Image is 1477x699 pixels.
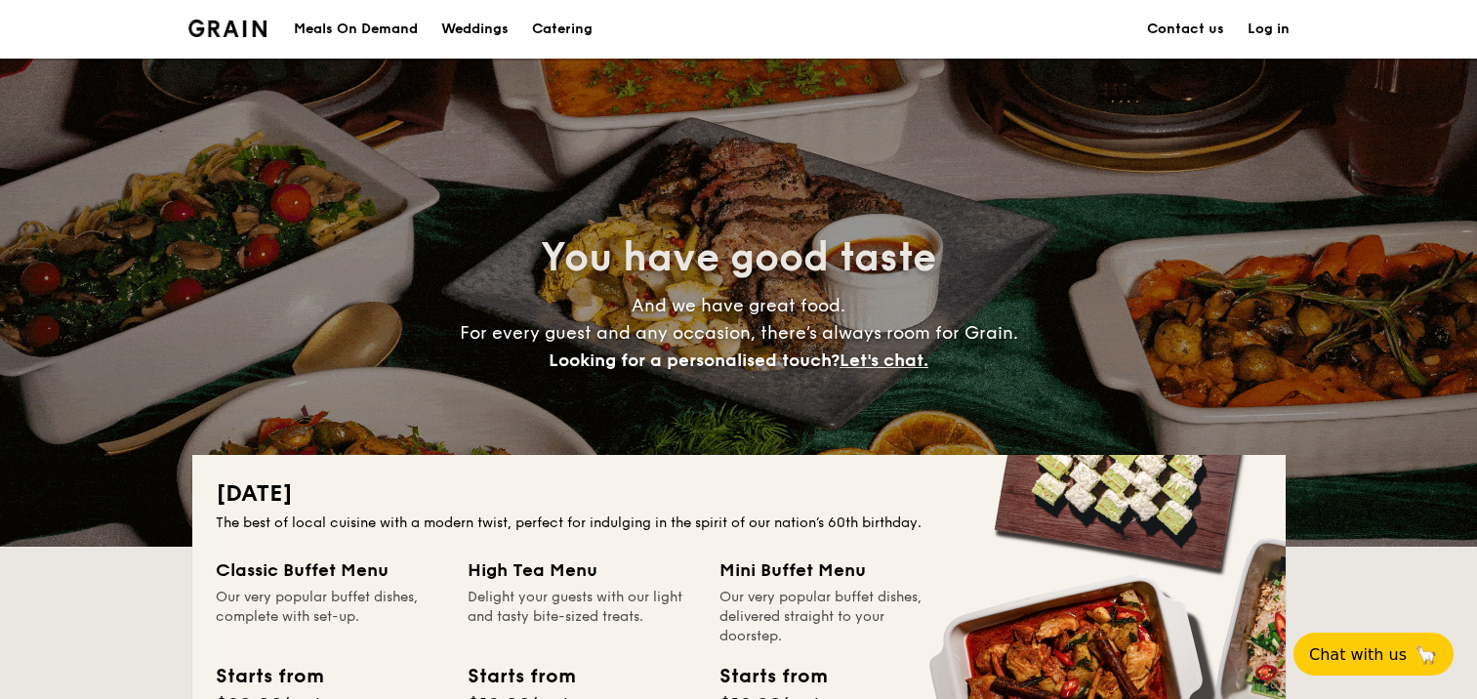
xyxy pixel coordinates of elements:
button: Chat with us🦙 [1293,633,1454,676]
span: 🦙 [1415,643,1438,666]
img: Grain [188,20,267,37]
h2: [DATE] [216,478,1262,510]
div: Starts from [216,662,322,691]
div: Classic Buffet Menu [216,556,444,584]
span: Chat with us [1309,645,1407,664]
span: Let's chat. [840,349,928,371]
div: Starts from [719,662,826,691]
div: Mini Buffet Menu [719,556,948,584]
div: Our very popular buffet dishes, delivered straight to your doorstep. [719,588,948,646]
span: And we have great food. For every guest and any occasion, there’s always room for Grain. [460,295,1018,371]
div: Delight your guests with our light and tasty bite-sized treats. [468,588,696,646]
div: Our very popular buffet dishes, complete with set-up. [216,588,444,646]
span: You have good taste [541,234,936,281]
div: Starts from [468,662,574,691]
span: Looking for a personalised touch? [549,349,840,371]
div: The best of local cuisine with a modern twist, perfect for indulging in the spirit of our nation’... [216,514,1262,533]
div: High Tea Menu [468,556,696,584]
a: Logotype [188,20,267,37]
